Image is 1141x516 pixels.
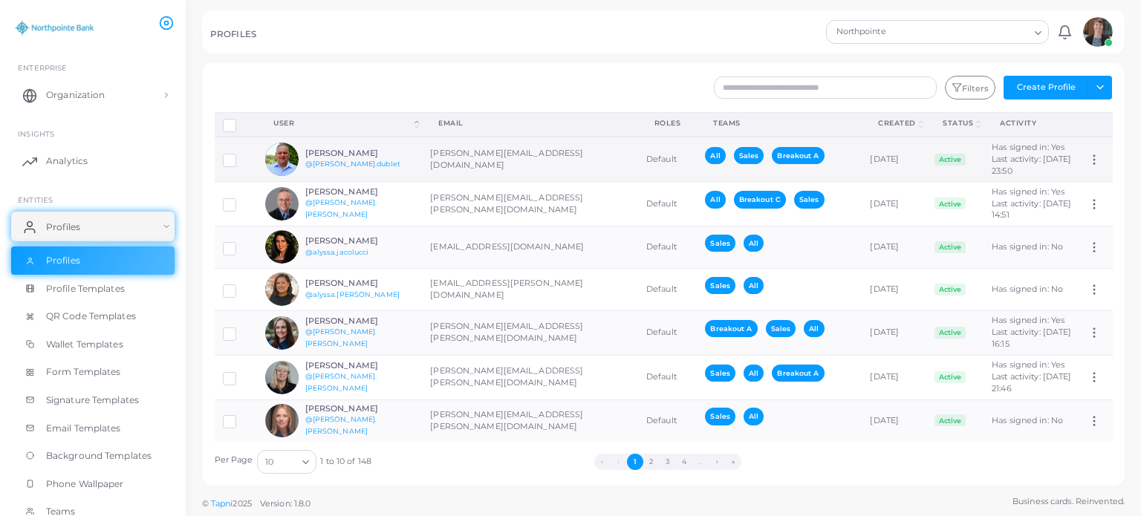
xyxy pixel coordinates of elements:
span: Phone Wallpaper [46,477,124,491]
span: Form Templates [46,365,121,379]
a: Profiles [11,212,175,241]
td: Default [638,399,698,442]
a: @[PERSON_NAME].[PERSON_NAME] [305,327,377,347]
span: Breakout C [734,191,786,208]
button: Go to page 2 [643,454,660,470]
span: Active [934,284,966,295]
span: Sales [705,277,735,294]
button: Go to page 1 [627,454,643,470]
button: Go to last page [725,454,741,470]
h6: [PERSON_NAME] [305,316,415,326]
td: [PERSON_NAME][EMAIL_ADDRESS][PERSON_NAME][DOMAIN_NAME] [422,310,638,355]
td: [DATE] [862,310,926,355]
span: Last activity: [DATE] 21:46 [992,371,1071,393]
span: Signature Templates [46,393,139,407]
span: Breakout A [772,365,824,382]
h6: [PERSON_NAME] [305,187,415,197]
span: Active [934,197,966,209]
div: Email [438,118,622,128]
a: Analytics [11,146,175,176]
a: Organization [11,80,175,110]
span: Active [934,371,966,383]
span: Northpointe [834,25,942,39]
img: avatar [265,316,299,350]
td: Default [638,355,698,399]
td: [DATE] [862,399,926,442]
div: Created [878,118,916,128]
span: Wallet Templates [46,338,123,351]
td: [PERSON_NAME][EMAIL_ADDRESS][PERSON_NAME][DOMAIN_NAME] [422,182,638,226]
span: Sales [705,235,735,252]
span: Background Templates [46,449,152,463]
span: Sales [705,365,735,382]
a: @[PERSON_NAME].[PERSON_NAME] [305,415,377,435]
span: Active [934,241,966,253]
img: avatar [1083,17,1113,47]
button: Go to page 3 [660,454,676,470]
span: Sales [766,320,796,337]
th: Action [1079,112,1112,137]
span: Active [934,327,966,339]
span: Breakout A [705,320,757,337]
h6: [PERSON_NAME] [305,236,415,246]
input: Search for option [275,454,296,470]
td: [DATE] [862,182,926,226]
td: Default [638,226,698,268]
td: [DATE] [862,226,926,268]
td: [PERSON_NAME][EMAIL_ADDRESS][PERSON_NAME][DOMAIN_NAME] [422,399,638,442]
a: Background Templates [11,442,175,470]
span: Last activity: [DATE] 16:15 [992,327,1071,349]
td: [EMAIL_ADDRESS][PERSON_NAME][DOMAIN_NAME] [422,268,638,310]
a: @[PERSON_NAME].[PERSON_NAME] [305,198,377,218]
span: QR Code Templates [46,310,136,323]
a: @[PERSON_NAME].[PERSON_NAME] [305,372,377,392]
span: All [744,408,764,425]
ul: Pagination [371,454,964,470]
span: All [744,235,764,252]
a: QR Code Templates [11,302,175,330]
td: [DATE] [862,137,926,181]
span: All [744,365,764,382]
a: Form Templates [11,358,175,386]
span: Has signed in: Yes [992,186,1064,197]
span: Organization [46,88,105,102]
span: All [744,277,764,294]
td: [DATE] [862,355,926,399]
span: Version: 1.8.0 [260,498,311,509]
span: Profiles [46,254,80,267]
input: Search for option [943,24,1029,40]
td: [PERSON_NAME][EMAIL_ADDRESS][PERSON_NAME][DOMAIN_NAME] [422,355,638,399]
div: Search for option [826,20,1049,44]
img: logo [13,14,96,42]
div: Teams [713,118,845,128]
span: Email Templates [46,422,121,435]
span: Has signed in: Yes [992,142,1064,152]
span: Profile Templates [46,282,125,295]
span: Has signed in: No [992,241,1063,252]
button: Filters [945,76,995,99]
span: Sales [705,408,735,425]
span: © [202,497,311,510]
span: Sales [734,147,764,164]
span: All [804,320,824,337]
a: avatar [1079,17,1116,47]
td: Default [638,182,698,226]
th: Row-selection [215,112,258,137]
div: Search for option [257,450,316,474]
span: INSIGHTS [18,129,54,138]
a: Wallet Templates [11,330,175,359]
td: Default [638,137,698,181]
span: Profiles [46,221,80,234]
a: Email Templates [11,414,175,442]
img: avatar [265,187,299,221]
a: Phone Wallpaper [11,470,175,498]
span: 1 to 10 of 148 [320,456,371,468]
img: avatar [265,143,299,176]
img: avatar [265,230,299,264]
label: Per Page [215,454,253,466]
a: Profile Templates [11,275,175,303]
span: Breakout A [772,147,824,164]
span: Last activity: [DATE] 14:51 [992,198,1071,221]
span: ENTITIES [18,195,53,204]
